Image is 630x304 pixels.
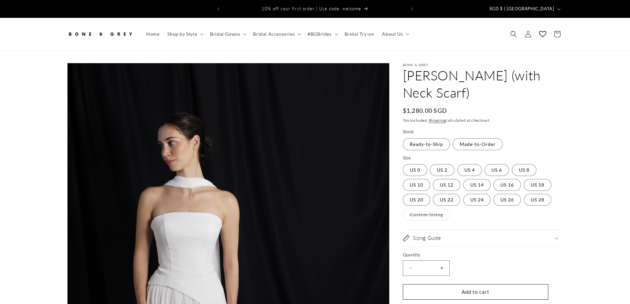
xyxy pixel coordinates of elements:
[206,27,249,41] summary: Bridal Gowns
[403,106,447,115] span: $1,280.00 SGD
[489,6,554,12] span: SGD $ | [GEOGRAPHIC_DATA]
[403,194,430,206] label: US 20
[453,138,503,150] label: Made-to-Order
[345,31,374,37] span: Bridal Try-on
[433,194,460,206] label: US 22
[493,179,521,191] label: US 16
[429,118,446,123] a: Shipping
[403,164,427,176] label: US 0
[308,31,331,37] span: #BGBrides
[253,31,295,37] span: Bridal Accessories
[403,63,563,67] p: Bone & Grey
[167,31,197,37] span: Shop by Style
[211,3,226,15] button: Previous announcement
[493,194,521,206] label: US 26
[403,209,450,221] label: Custom Sizing
[378,27,412,41] summary: About Us
[457,164,482,176] label: US 4
[463,179,491,191] label: US 14
[484,164,509,176] label: US 6
[341,27,378,41] a: Bridal Try-on
[413,235,441,241] h2: Sizing Guide
[512,164,536,176] label: US 8
[403,252,548,258] label: Quantity
[485,3,563,15] button: SGD $ | [GEOGRAPHIC_DATA]
[524,194,551,206] label: US 28
[403,117,563,124] div: Tax included. calculated at checkout.
[403,230,563,246] summary: Sizing Guide
[430,164,454,176] label: US 2
[142,27,163,41] a: Home
[64,24,136,44] a: Bone and Grey Bridal
[433,179,460,191] label: US 12
[463,194,491,206] label: US 24
[405,3,419,15] button: Next announcement
[506,27,521,41] summary: Search
[403,67,563,101] h1: [PERSON_NAME] (with Neck Scarf)
[403,129,415,135] legend: Stock
[67,27,133,41] img: Bone and Grey Bridal
[403,138,450,150] label: Ready-to-Ship
[146,31,159,37] span: Home
[403,284,548,300] button: Add to cart
[262,6,361,11] span: 10% off your first order | Use code: welcome
[210,31,240,37] span: Bridal Gowns
[249,27,304,41] summary: Bridal Accessories
[403,179,430,191] label: US 10
[382,31,403,37] span: About Us
[524,179,551,191] label: US 18
[163,27,206,41] summary: Shop by Style
[403,155,412,161] legend: Size
[304,27,340,41] summary: #BGBrides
